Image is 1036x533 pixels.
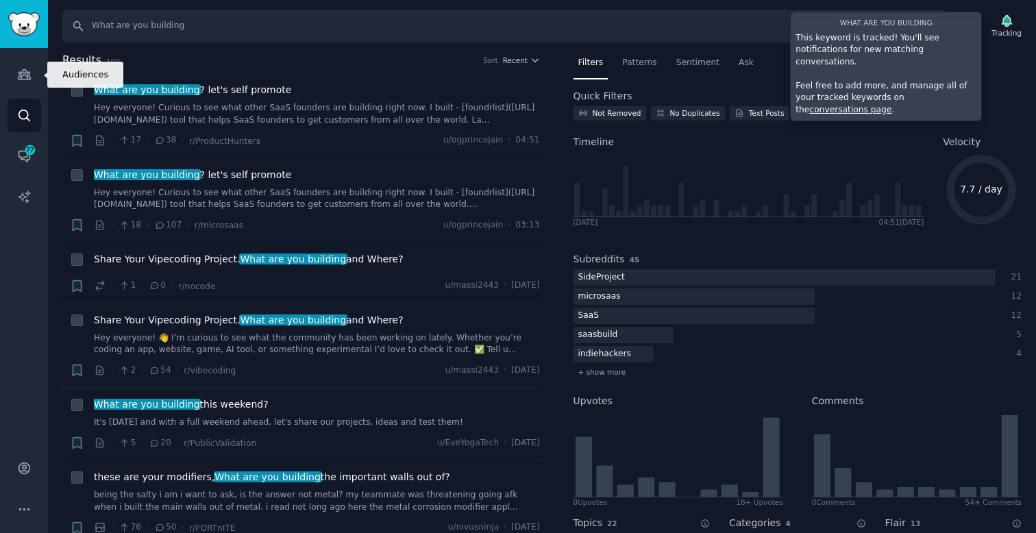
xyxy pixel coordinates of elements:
[149,437,171,449] span: 20
[176,436,179,450] span: ·
[111,218,114,232] span: ·
[94,397,269,412] span: this weekend?
[508,219,510,232] span: ·
[182,134,184,148] span: ·
[511,364,539,377] span: [DATE]
[795,80,976,116] p: Feel free to add more, and manage all of your tracked keywords on the .
[607,519,617,528] span: 22
[1010,310,1022,322] div: 12
[111,363,114,377] span: ·
[1010,329,1022,341] div: 5
[987,12,1026,40] button: Tracking
[749,108,785,118] div: Text Posts
[511,280,539,292] span: [DATE]
[149,280,166,292] span: 0
[840,18,933,26] span: What are you building
[573,346,637,363] div: indiehackers
[94,313,404,327] span: Share Your Vipecoding Project. and Where?
[729,516,780,530] h2: Categories
[503,55,540,65] button: Recent
[573,516,603,530] h2: Topics
[739,57,754,69] span: Ask
[106,58,120,66] span: 100
[140,279,143,293] span: ·
[140,363,143,377] span: ·
[676,57,719,69] span: Sentiment
[94,470,450,484] a: these are your modifiers,What are you buildingthe important walls out of?
[943,135,981,149] span: Velocity
[111,279,114,293] span: ·
[111,436,114,450] span: ·
[239,253,347,264] span: What are you building
[1010,348,1022,360] div: 4
[511,437,539,449] span: [DATE]
[94,313,404,327] a: Share Your Vipecoding Project.What are you buildingand Where?
[812,394,864,408] h2: Comments
[189,523,236,533] span: r/FORTnITE
[8,12,40,36] img: GummySearch logo
[508,134,510,147] span: ·
[578,367,626,377] span: + show more
[214,471,322,482] span: What are you building
[504,364,506,377] span: ·
[443,219,504,232] span: u/ogprincejain
[62,52,101,69] span: Results
[176,363,179,377] span: ·
[171,279,173,293] span: ·
[189,136,260,146] span: r/ProductHunters
[140,436,143,450] span: ·
[670,108,720,118] div: No Duplicates
[184,366,236,375] span: r/vibecoding
[960,184,1002,195] text: 7.7 / day
[785,519,790,528] span: 4
[622,57,656,69] span: Patterns
[146,218,149,232] span: ·
[92,84,201,95] span: What are you building
[94,83,291,97] span: ? let's self promote
[94,470,450,484] span: these are your modifiers, the important walls out of?
[573,217,598,227] div: [DATE]
[1010,290,1022,303] div: 12
[195,221,243,230] span: r/microsaas
[186,218,189,232] span: ·
[573,135,615,149] span: Timeline
[94,187,540,211] a: Hey everyone! Curious to see what other SaaS founders are building right now. I built - [foundrli...
[239,314,347,325] span: What are you building
[515,134,539,147] span: 04:51
[94,397,269,412] a: What are you buildingthis weekend?
[1010,271,1022,284] div: 21
[437,437,500,449] span: u/EveYogaTech
[736,497,783,507] div: 18+ Upvotes
[573,497,608,507] div: 0 Upvote s
[94,489,540,513] a: being the salty i am i want to ask, is the answer not metal? my teammate was threatening going af...
[911,519,921,528] span: 13
[573,288,626,306] div: microsaas
[991,28,1022,38] div: Tracking
[573,327,623,344] div: saasbuild
[178,282,215,291] span: r/nocode
[443,134,504,147] span: u/ogprincejain
[119,364,136,377] span: 2
[111,134,114,148] span: ·
[94,168,291,182] span: ? let's self promote
[578,57,604,69] span: Filters
[94,252,404,266] a: Share Your Vipecoding Project.What are you buildingand Where?
[885,516,906,530] h2: Flair
[94,332,540,356] a: Hey everyone! 👋 I’m curious to see what the community has been working on lately. Whether you’re ...
[573,308,604,325] div: SaaS
[94,168,291,182] a: What are you building? let's self promote
[24,145,36,155] span: 77
[445,364,499,377] span: u/massi2443
[119,134,141,147] span: 17
[146,134,149,148] span: ·
[809,105,891,114] a: conversations page
[515,219,539,232] span: 03:13
[149,364,171,377] span: 54
[573,269,630,286] div: SideProject
[94,102,540,126] a: Hey everyone! Curious to see what other SaaS founders are building right now. I built - [foundrli...
[92,169,201,180] span: What are you building
[503,55,528,65] span: Recent
[573,89,632,103] h2: Quick Filters
[878,217,924,227] div: 04:51 [DATE]
[184,438,256,448] span: r/PublicValidation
